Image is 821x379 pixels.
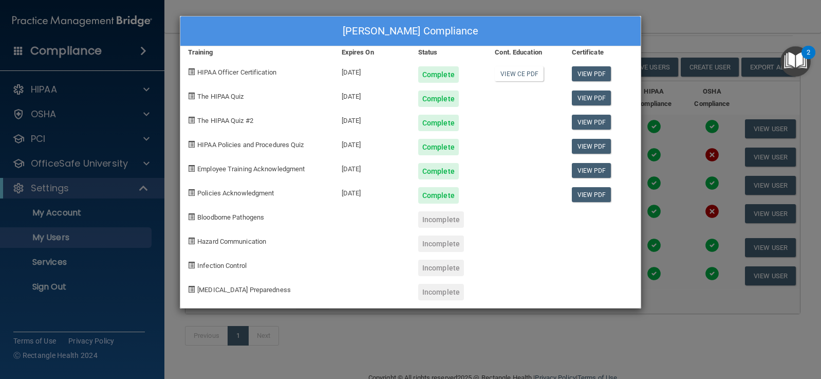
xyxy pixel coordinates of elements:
[180,16,641,46] div: [PERSON_NAME] Compliance
[572,163,611,178] a: View PDF
[418,260,464,276] div: Incomplete
[334,131,410,155] div: [DATE]
[418,163,459,179] div: Complete
[334,83,410,107] div: [DATE]
[197,93,244,100] span: The HIPAA Quiz
[334,155,410,179] div: [DATE]
[334,59,410,83] div: [DATE]
[180,46,334,59] div: Training
[418,211,464,228] div: Incomplete
[564,46,641,59] div: Certificate
[197,165,305,173] span: Employee Training Acknowledgment
[487,46,564,59] div: Cont. Education
[334,46,410,59] div: Expires On
[572,66,611,81] a: View PDF
[334,179,410,204] div: [DATE]
[197,141,304,149] span: HIPAA Policies and Procedures Quiz
[572,187,611,202] a: View PDF
[197,262,247,269] span: Infection Control
[197,189,274,197] span: Policies Acknowledgment
[418,284,464,300] div: Incomplete
[197,286,291,294] span: [MEDICAL_DATA] Preparedness
[418,91,459,107] div: Complete
[780,46,811,77] button: Open Resource Center, 2 new notifications
[572,115,611,130] a: View PDF
[197,117,253,124] span: The HIPAA Quiz #2
[197,238,266,245] span: Hazard Communication
[572,139,611,154] a: View PDF
[334,107,410,131] div: [DATE]
[807,52,810,66] div: 2
[495,66,544,81] a: View CE PDF
[197,68,276,76] span: HIPAA Officer Certification
[418,187,459,204] div: Complete
[418,139,459,155] div: Complete
[418,66,459,83] div: Complete
[572,91,611,105] a: View PDF
[418,236,464,252] div: Incomplete
[418,115,459,131] div: Complete
[197,213,264,221] span: Bloodborne Pathogens
[410,46,487,59] div: Status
